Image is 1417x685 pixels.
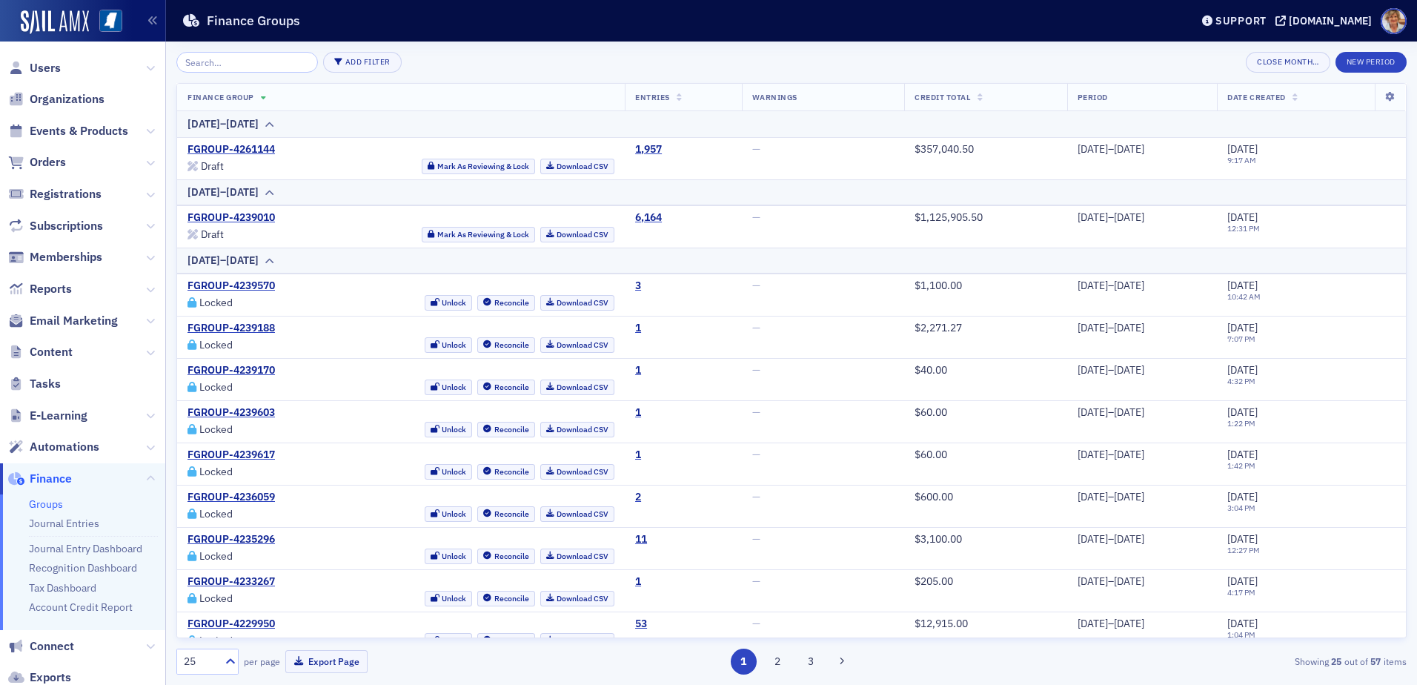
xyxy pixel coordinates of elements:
span: Finance [30,471,72,487]
button: Reconcile [477,633,535,649]
a: Groups [29,497,63,511]
div: [DATE]–[DATE] [1078,533,1207,546]
button: Reconcile [477,380,535,395]
time: 10:42 AM [1227,291,1261,302]
a: Journal Entry Dashboard [29,542,142,555]
time: 12:27 PM [1227,545,1260,555]
a: FGROUP-4239170 [188,364,275,377]
a: Tax Dashboard [29,581,96,595]
a: Subscriptions [8,218,103,234]
div: 1 [635,575,641,589]
img: SailAMX [21,10,89,34]
a: Memberships [8,249,102,265]
a: 1,957 [635,143,662,156]
span: [DATE] [1227,575,1258,588]
span: Date Created [1227,92,1285,102]
span: — [752,406,760,419]
time: 4:32 PM [1227,376,1255,386]
a: Orders [8,154,66,171]
span: [DATE] [1227,211,1258,224]
div: [DATE]–[DATE] [1078,143,1207,156]
span: — [752,211,760,224]
a: FGROUP-4229950 [188,618,275,631]
a: 1 [635,449,641,462]
div: 1 [635,322,641,335]
time: 1:42 PM [1227,460,1255,471]
a: 6,164 [635,211,662,225]
a: Recognition Dashboard [29,561,137,575]
a: Account Credit Report [29,600,133,614]
span: Finance Group [188,92,254,102]
span: [DATE] [1227,617,1258,630]
a: FGROUP-4239188 [188,322,275,335]
a: Download CSV [540,633,615,649]
div: [DATE]–[DATE] [188,185,259,200]
div: Locked [199,426,233,434]
time: 1:22 PM [1227,418,1255,428]
button: Reconcile [477,337,535,353]
div: [DATE]–[DATE] [1078,364,1207,377]
a: Registrations [8,186,102,202]
div: Showing out of items [1007,655,1407,668]
h1: Finance Groups [207,12,300,30]
span: Organizations [30,91,104,107]
span: — [752,532,760,546]
label: per page [244,655,280,668]
a: Finance [8,471,72,487]
a: Journal Entries [29,517,99,530]
span: [DATE] [1227,279,1258,292]
button: 2 [764,649,790,675]
span: $2,271.27 [915,321,962,334]
a: FGROUP-4239603 [188,406,275,420]
div: [DATE]–[DATE] [188,253,259,268]
input: Search… [176,52,318,73]
button: Unlock [425,380,473,395]
a: FGROUP-4239010 [188,211,275,225]
button: Export Page [285,650,368,673]
span: — [752,448,760,461]
div: 1 [635,364,641,377]
span: Events & Products [30,123,128,139]
a: View Homepage [89,10,122,35]
span: $12,915.00 [915,617,968,630]
button: New Period [1335,52,1407,73]
span: Entries [635,92,670,102]
div: Draft [201,231,224,239]
span: — [752,363,760,377]
button: Unlock [425,549,473,564]
span: $357,040.50 [915,142,974,156]
span: $3,100.00 [915,532,962,546]
a: FGROUP-4236059 [188,491,275,504]
div: Support [1215,14,1267,27]
div: Locked [199,383,233,391]
a: 2 [635,491,641,504]
span: Tasks [30,376,61,392]
a: Reports [8,281,72,297]
button: Close Month… [1246,52,1330,73]
span: Automations [30,439,99,455]
a: E-Learning [8,408,87,424]
span: [DATE] [1227,142,1258,156]
div: 11 [635,533,647,546]
div: Locked [199,299,233,307]
button: Add Filter [323,52,402,73]
span: — [752,279,760,292]
a: 1 [635,406,641,420]
span: Credit Total [915,92,970,102]
div: Locked [199,552,233,560]
strong: 57 [1368,655,1384,668]
div: [DATE]–[DATE] [1078,491,1207,504]
img: SailAMX [99,10,122,33]
a: 3 [635,279,641,293]
a: Download CSV [540,337,615,353]
span: — [752,321,760,334]
a: Download CSV [540,295,615,311]
a: FGROUP-4239570 [188,279,275,293]
time: 7:07 PM [1227,334,1255,344]
span: E-Learning [30,408,87,424]
time: 1:04 PM [1227,629,1255,640]
a: 53 [635,618,647,631]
